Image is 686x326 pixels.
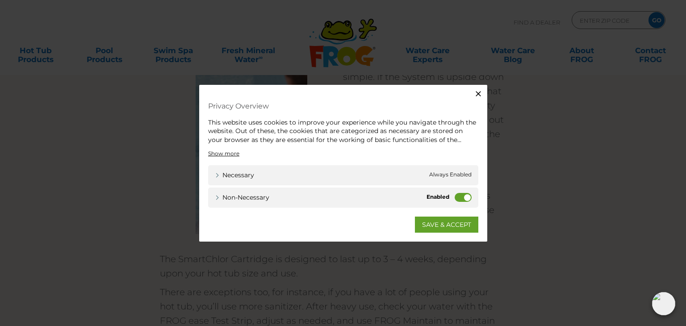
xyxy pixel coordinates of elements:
[215,171,254,180] a: Necessary
[415,217,478,233] a: SAVE & ACCEPT
[429,171,472,180] span: Always Enabled
[208,118,478,144] div: This website uses cookies to improve your experience while you navigate through the website. Out ...
[652,292,675,315] img: openIcon
[208,150,239,158] a: Show more
[215,193,269,202] a: Non-necessary
[208,98,478,113] h4: Privacy Overview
